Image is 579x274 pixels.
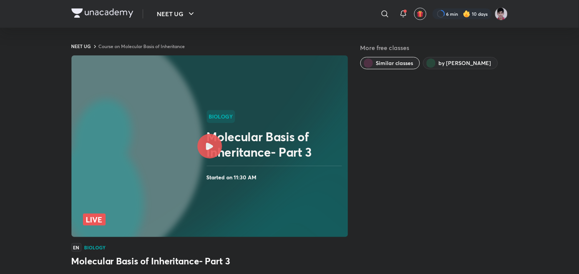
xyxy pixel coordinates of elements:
[360,57,420,69] button: Similar classes
[414,8,426,20] button: avatar
[71,255,348,267] h3: Molecular Basis of Inheritance- Part 3
[463,10,471,18] img: streak
[153,6,201,22] button: NEET UG
[417,10,424,17] img: avatar
[71,8,133,18] img: Company Logo
[423,57,498,69] button: by Seep Pahuja
[439,59,491,67] span: by Seep Pahuja
[71,8,133,20] a: Company Logo
[71,243,81,252] span: EN
[376,59,413,67] span: Similar classes
[85,245,106,250] h4: Biology
[71,43,91,49] a: NEET UG
[207,172,345,182] h4: Started on 11:30 AM
[360,43,508,52] h5: More free classes
[495,7,508,20] img: Alok Mishra
[207,129,345,160] h2: Molecular Basis of Inheritance- Part 3
[99,43,185,49] a: Course on Molecular Basis of Inheritance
